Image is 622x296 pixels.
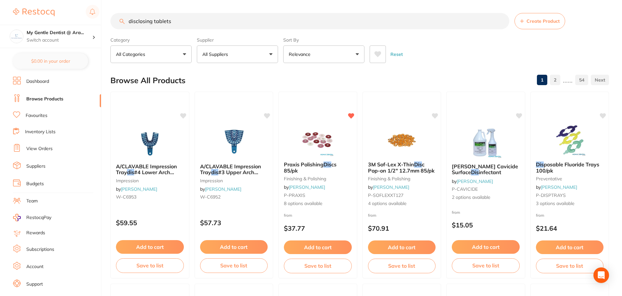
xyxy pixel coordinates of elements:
[452,221,520,229] p: $15.05
[27,30,92,36] h4: My Gentle Dentist @ Arana Hills
[26,230,45,236] a: Rewards
[536,213,544,218] span: from
[202,51,231,58] p: All Suppliers
[116,194,136,200] span: W-C6953
[464,126,507,158] img: Kerr Cavicide Surface Disinfectant
[536,240,604,254] button: Add to cart
[452,194,520,201] span: 2 options available
[205,186,241,192] a: [PERSON_NAME]
[537,73,547,86] a: 1
[368,161,435,174] span: c Pop-on 1/2" 12.7mm 85/pk
[110,45,192,63] button: All Categories
[452,186,478,192] span: P-CAVICIDE
[284,161,352,174] b: Praxis Polishing Discs 85/pk
[536,161,544,168] em: Dis
[26,163,45,170] a: Suppliers
[13,53,88,69] button: $0.00 in your order
[116,258,184,273] button: Save to list
[26,78,49,85] a: Dashboard
[200,163,268,175] b: A/CLAVABLE Impression Tray dis #3 Upper Arch medium x 12
[289,51,313,58] p: Relevance
[213,126,255,158] img: A/CLAVABLE Impression Tray dis #3 Upper Arch medium x 12
[284,240,352,254] button: Add to cart
[284,192,305,198] span: P-PRAXIS
[116,163,177,175] span: A/CLAVABLE Impression Tray
[197,45,278,63] button: All Suppliers
[452,163,520,175] b: Kerr Cavicide Surface Disinfectant
[116,163,184,175] b: A/CLAVABLE Impression Tray dis #4 Lower Arch medium x 12
[26,181,44,187] a: Budgets
[121,186,157,192] a: [PERSON_NAME]
[200,186,241,192] span: by
[26,264,44,270] a: Account
[289,184,325,190] a: [PERSON_NAME]
[414,161,422,168] em: Dis
[452,240,520,254] button: Add to cart
[368,192,403,198] span: P-SOFLEXXT127
[471,169,479,175] em: Dis
[211,169,218,175] em: dis
[13,8,55,16] img: Restocq Logo
[26,214,51,221] span: RestocqPay
[368,225,436,232] p: $70.91
[284,161,336,174] span: cs 85/pk
[284,225,352,232] p: $37.77
[200,194,221,200] span: W-C6952
[297,124,339,156] img: Praxis Polishing Discs 85/pk
[536,184,577,190] span: by
[127,169,134,175] em: dis
[200,219,268,226] p: $57.73
[381,124,423,156] img: 3M Sof-Lex X-Thin Disc Pop-on 1/2" 12.7mm 85/pk
[13,5,55,20] a: Restocq Logo
[116,178,184,183] small: impression
[550,73,560,86] a: 2
[200,258,268,273] button: Save to list
[368,161,414,168] span: 3M Sof-Lex X-Thin
[283,45,364,63] button: Relevance
[116,169,174,181] span: #4 Lower Arch medium x 12
[26,281,43,288] a: Support
[284,176,352,181] small: finishing & polishing
[110,76,185,85] h2: Browse All Products
[536,200,604,207] span: 3 options available
[452,210,460,215] span: from
[284,161,324,168] span: Praxis Polishing
[110,13,509,29] input: Search Products
[536,192,566,198] span: P-DISPTRAYS
[13,214,51,221] a: RestocqPay
[368,213,376,218] span: from
[593,267,609,283] div: Open Intercom Messenger
[116,51,148,58] p: All Categories
[116,186,157,192] span: by
[452,163,518,175] span: [PERSON_NAME] Cavicide Surface
[284,184,325,190] span: by
[368,184,409,190] span: by
[457,178,493,184] a: [PERSON_NAME]
[536,161,599,174] span: posable Fluoride Trays 100/pk
[116,240,184,254] button: Add to cart
[452,258,520,273] button: Save to list
[536,259,604,273] button: Save to list
[536,176,604,181] small: preventative
[200,169,258,181] span: #3 Upper Arch medium x 12
[27,37,92,44] p: Switch account
[368,176,436,181] small: finishing & polishing
[116,219,184,226] p: $59.55
[284,213,292,218] span: from
[25,129,56,135] a: Inventory Lists
[284,259,352,273] button: Save to list
[129,126,171,158] img: A/CLAVABLE Impression Tray dis #4 Lower Arch medium x 12
[110,37,192,43] label: Category
[575,73,588,86] a: 54
[514,13,565,29] button: Create Product
[368,259,436,273] button: Save to list
[13,214,21,221] img: RestocqPay
[527,19,560,24] span: Create Product
[452,178,493,184] span: by
[200,163,261,175] span: A/CLAVABLE Impression Tray
[536,225,604,232] p: $21.64
[26,112,47,119] a: Favourites
[26,146,53,152] a: View Orders
[197,37,278,43] label: Supplier
[479,169,501,175] span: infectant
